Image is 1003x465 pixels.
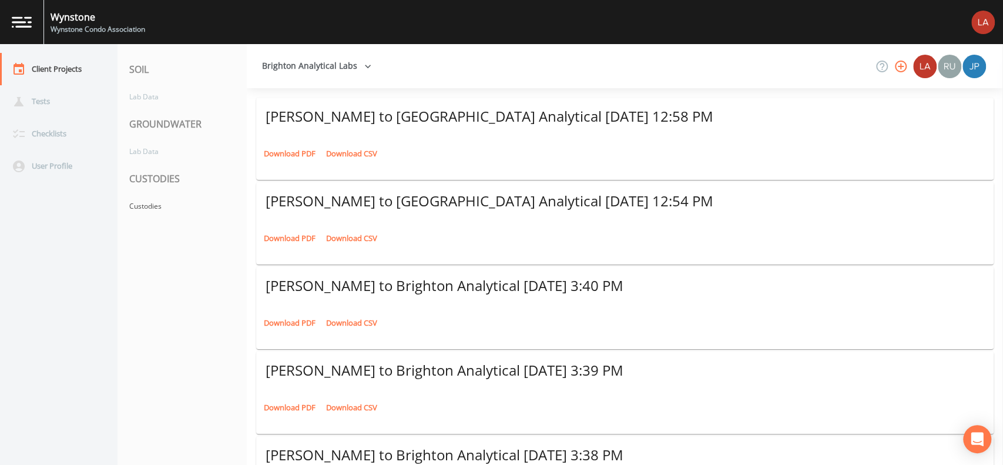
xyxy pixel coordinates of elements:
div: [PERSON_NAME] to Brighton Analytical [DATE] 3:40 PM [266,276,984,295]
a: Download PDF [261,314,318,332]
img: bd2ccfa184a129701e0c260bc3a09f9b [913,55,937,78]
div: Open Intercom Messenger [963,425,991,453]
a: Custodies [118,195,235,217]
a: Download CSV [323,229,380,247]
a: Lab Data [118,140,235,162]
div: [PERSON_NAME] to Brighton Analytical [DATE] 3:39 PM [266,361,984,380]
a: Lab Data [118,86,235,108]
button: Brighton Analytical Labs [257,55,376,77]
div: [PERSON_NAME] to [GEOGRAPHIC_DATA] Analytical [DATE] 12:58 PM [266,107,984,126]
a: Download CSV [323,314,380,332]
div: Brighton Analytical [913,55,937,78]
img: logo [12,16,32,28]
div: [PERSON_NAME] to [GEOGRAPHIC_DATA] Analytical [DATE] 12:54 PM [266,192,984,210]
img: bd2ccfa184a129701e0c260bc3a09f9b [971,11,995,34]
a: Download CSV [323,145,380,163]
img: a5c06d64ce99e847b6841ccd0307af82 [938,55,961,78]
a: Download PDF [261,229,318,247]
a: Download CSV [323,399,380,417]
div: GROUNDWATER [118,108,247,140]
div: Wynstone [51,10,145,24]
div: CUSTODIES [118,162,247,195]
div: [PERSON_NAME] to Brighton Analytical [DATE] 3:38 PM [266,446,984,464]
div: Russell Schindler [937,55,962,78]
div: Wynstone Condo Association [51,24,145,35]
img: 41241ef155101aa6d92a04480b0d0000 [962,55,986,78]
a: Download PDF [261,399,318,417]
a: Download PDF [261,145,318,163]
div: SOIL [118,53,247,86]
div: Joshua gere Paul [962,55,987,78]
